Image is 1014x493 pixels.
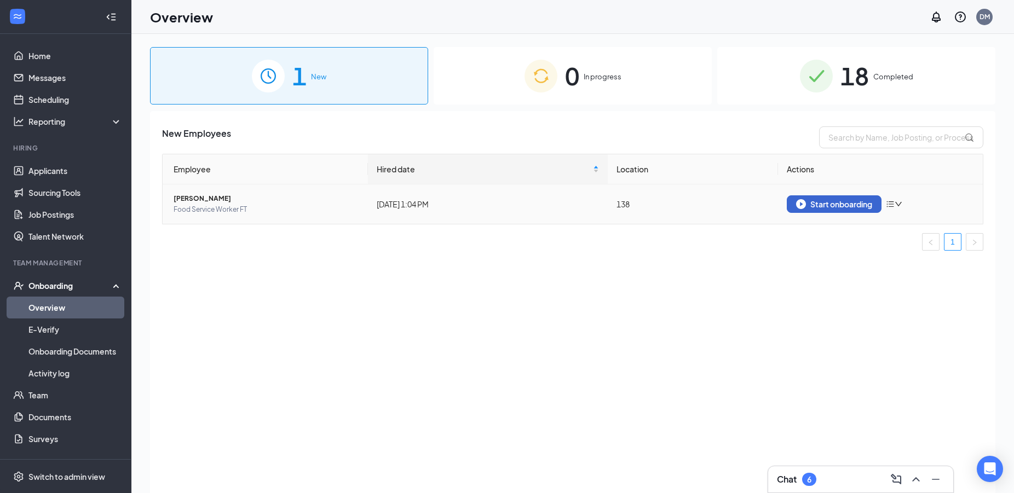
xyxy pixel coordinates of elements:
[787,195,882,213] button: Start onboarding
[28,67,122,89] a: Messages
[907,471,925,488] button: ChevronUp
[954,10,967,24] svg: QuestionInfo
[930,10,943,24] svg: Notifications
[13,471,24,482] svg: Settings
[944,233,961,251] li: 1
[584,71,621,82] span: In progress
[174,193,359,204] span: [PERSON_NAME]
[28,89,122,111] a: Scheduling
[966,233,983,251] button: right
[873,71,913,82] span: Completed
[28,182,122,204] a: Sourcing Tools
[909,473,923,486] svg: ChevronUp
[174,204,359,215] span: Food Service Worker FT
[977,456,1003,482] div: Open Intercom Messenger
[966,233,983,251] li: Next Page
[28,280,113,291] div: Onboarding
[28,116,123,127] div: Reporting
[377,198,599,210] div: [DATE] 1:04 PM
[28,318,122,340] a: E-Verify
[28,225,122,247] a: Talent Network
[162,126,231,148] span: New Employees
[608,184,778,224] td: 138
[292,57,307,95] span: 1
[28,406,122,428] a: Documents
[565,57,579,95] span: 0
[922,233,940,251] button: left
[927,239,934,246] span: left
[28,160,122,182] a: Applicants
[377,163,591,175] span: Hired date
[13,143,120,153] div: Hiring
[777,473,797,485] h3: Chat
[28,471,105,482] div: Switch to admin view
[150,8,213,26] h1: Overview
[311,71,326,82] span: New
[28,204,122,225] a: Job Postings
[28,297,122,318] a: Overview
[895,200,902,208] span: down
[888,471,905,488] button: ComposeMessage
[819,126,983,148] input: Search by Name, Job Posting, or Process
[28,340,122,362] a: Onboarding Documents
[890,473,903,486] svg: ComposeMessage
[796,199,872,209] div: Start onboarding
[28,428,122,450] a: Surveys
[28,45,122,67] a: Home
[927,471,944,488] button: Minimize
[28,384,122,406] a: Team
[608,154,778,184] th: Location
[971,239,978,246] span: right
[163,154,368,184] th: Employee
[106,11,117,22] svg: Collapse
[944,234,961,250] a: 1
[12,11,23,22] svg: WorkstreamLogo
[929,473,942,486] svg: Minimize
[886,200,895,208] span: bars
[13,280,24,291] svg: UserCheck
[778,154,983,184] th: Actions
[28,362,122,384] a: Activity log
[980,12,990,21] div: DM
[807,475,811,484] div: 6
[13,116,24,127] svg: Analysis
[840,57,869,95] span: 18
[13,258,120,268] div: Team Management
[922,233,940,251] li: Previous Page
